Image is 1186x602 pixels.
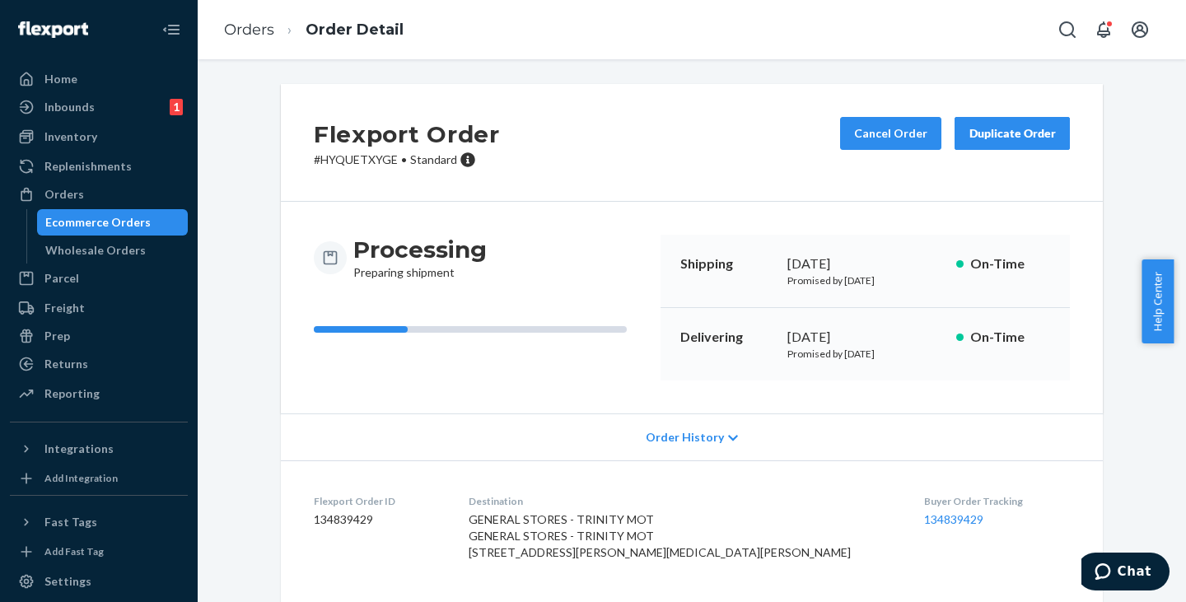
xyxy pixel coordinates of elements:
[787,273,943,287] p: Promised by [DATE]
[955,117,1070,150] button: Duplicate Order
[18,21,88,38] img: Flexport logo
[10,568,188,595] a: Settings
[44,385,100,402] div: Reporting
[680,254,774,273] p: Shipping
[44,514,97,530] div: Fast Tags
[10,94,188,120] a: Inbounds1
[44,544,104,558] div: Add Fast Tag
[44,356,88,372] div: Returns
[45,214,151,231] div: Ecommerce Orders
[155,13,188,46] button: Close Navigation
[45,242,146,259] div: Wholesale Orders
[353,235,487,281] div: Preparing shipment
[1081,553,1170,594] iframe: Opens a widget where you can chat to one of our agents
[44,300,85,316] div: Freight
[10,436,188,462] button: Integrations
[314,117,500,152] h2: Flexport Order
[314,494,442,508] dt: Flexport Order ID
[924,512,983,526] a: 134839429
[1123,13,1156,46] button: Open account menu
[211,6,417,54] ol: breadcrumbs
[410,152,457,166] span: Standard
[224,21,274,39] a: Orders
[10,153,188,180] a: Replenishments
[314,152,500,168] p: # HYQUETXYGE
[44,471,118,485] div: Add Integration
[840,117,941,150] button: Cancel Order
[787,328,943,347] div: [DATE]
[44,99,95,115] div: Inbounds
[469,494,898,508] dt: Destination
[970,254,1050,273] p: On-Time
[787,254,943,273] div: [DATE]
[10,124,188,150] a: Inventory
[646,429,724,446] span: Order History
[401,152,407,166] span: •
[1051,13,1084,46] button: Open Search Box
[924,494,1070,508] dt: Buyer Order Tracking
[44,128,97,145] div: Inventory
[10,380,188,407] a: Reporting
[970,328,1050,347] p: On-Time
[44,573,91,590] div: Settings
[37,209,189,236] a: Ecommerce Orders
[1142,259,1174,343] button: Help Center
[10,181,188,208] a: Orders
[314,511,442,528] dd: 134839429
[10,351,188,377] a: Returns
[44,158,132,175] div: Replenishments
[37,237,189,264] a: Wholesale Orders
[44,186,84,203] div: Orders
[1087,13,1120,46] button: Open notifications
[10,323,188,349] a: Prep
[170,99,183,115] div: 1
[10,295,188,321] a: Freight
[680,328,774,347] p: Delivering
[44,441,114,457] div: Integrations
[10,542,188,562] a: Add Fast Tag
[306,21,404,39] a: Order Detail
[44,328,70,344] div: Prep
[10,66,188,92] a: Home
[10,469,188,488] a: Add Integration
[10,265,188,292] a: Parcel
[787,347,943,361] p: Promised by [DATE]
[44,270,79,287] div: Parcel
[969,125,1056,142] div: Duplicate Order
[10,509,188,535] button: Fast Tags
[353,235,487,264] h3: Processing
[469,512,851,559] span: GENERAL STORES - TRINITY MOT GENERAL STORES - TRINITY MOT [STREET_ADDRESS][PERSON_NAME][MEDICAL_D...
[44,71,77,87] div: Home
